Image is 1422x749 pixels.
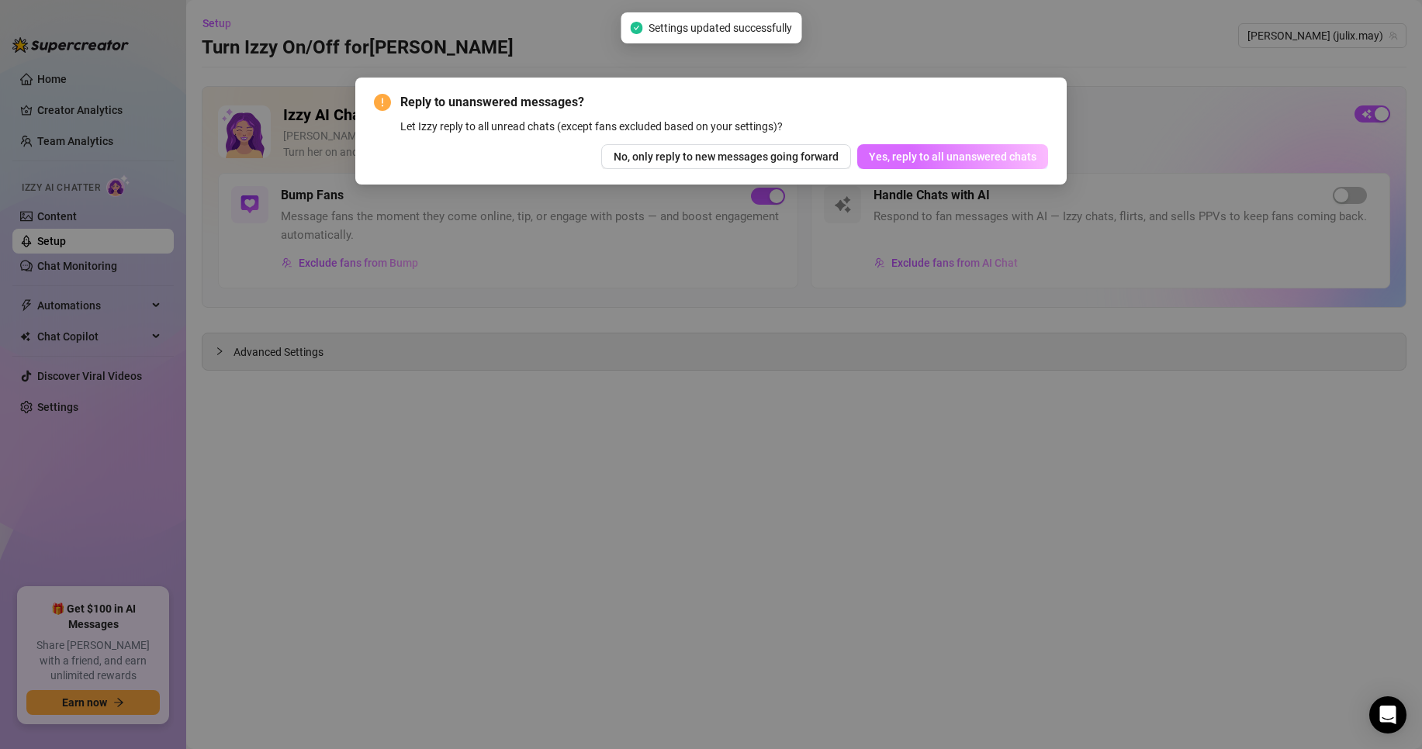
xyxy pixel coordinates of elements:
span: Settings updated successfully [649,19,792,36]
span: exclamation-circle [374,94,391,111]
div: Let Izzy reply to all unread chats (except fans excluded based on your settings)? [400,118,1048,135]
div: Open Intercom Messenger [1369,696,1406,733]
button: No, only reply to new messages going forward [601,144,851,169]
span: No, only reply to new messages going forward [614,150,839,163]
button: Yes, reply to all unanswered chats [857,144,1048,169]
span: check-circle [630,22,642,34]
span: Yes, reply to all unanswered chats [869,150,1036,163]
span: Reply to unanswered messages? [400,93,1048,112]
